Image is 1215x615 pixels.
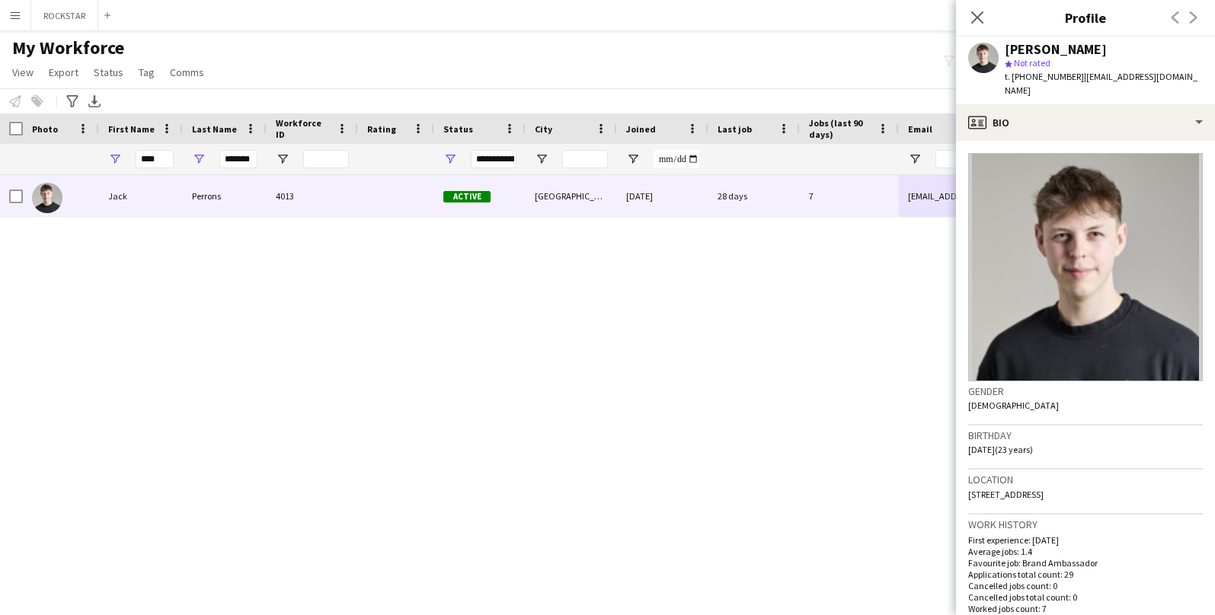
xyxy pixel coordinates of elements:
[968,580,1203,591] p: Cancelled jobs count: 0
[626,152,640,166] button: Open Filter Menu
[133,62,161,82] a: Tag
[968,473,1203,486] h3: Location
[108,152,122,166] button: Open Filter Menu
[136,150,174,168] input: First Name Filter Input
[809,117,871,140] span: Jobs (last 90 days)
[192,123,237,135] span: Last Name
[443,152,457,166] button: Open Filter Menu
[6,62,40,82] a: View
[1014,57,1050,69] span: Not rated
[108,123,155,135] span: First Name
[968,153,1203,381] img: Crew avatar or photo
[968,546,1203,557] p: Average jobs: 1.4
[968,569,1203,580] p: Applications total count: 29
[85,92,104,110] app-action-btn: Export XLSX
[276,117,331,140] span: Workforce ID
[183,175,267,217] div: Perrons
[526,175,617,217] div: [GEOGRAPHIC_DATA]
[367,123,396,135] span: Rating
[94,65,123,79] span: Status
[968,400,1059,411] span: [DEMOGRAPHIC_DATA]
[956,104,1215,141] div: Bio
[617,175,708,217] div: [DATE]
[88,62,129,82] a: Status
[443,123,473,135] span: Status
[899,175,1204,217] div: [EMAIL_ADDRESS][DOMAIN_NAME]
[32,123,58,135] span: Photo
[170,65,204,79] span: Comms
[654,150,699,168] input: Joined Filter Input
[219,150,257,168] input: Last Name Filter Input
[139,65,155,79] span: Tag
[63,92,82,110] app-action-btn: Advanced filters
[32,183,62,213] img: Jack Perrons
[968,429,1203,442] h3: Birthday
[968,557,1203,569] p: Favourite job: Brand Ambassador
[800,175,899,217] div: 7
[968,534,1203,546] p: First experience: [DATE]
[968,384,1203,398] h3: Gender
[12,65,34,79] span: View
[968,518,1203,531] h3: Work history
[276,152,289,166] button: Open Filter Menu
[968,603,1203,614] p: Worked jobs count: 7
[535,152,548,166] button: Open Filter Menu
[12,37,124,59] span: My Workforce
[1005,71,1197,96] span: | [EMAIL_ADDRESS][DOMAIN_NAME]
[968,444,1033,455] span: [DATE] (23 years)
[626,123,656,135] span: Joined
[562,150,608,168] input: City Filter Input
[443,191,491,202] span: Active
[908,123,932,135] span: Email
[43,62,85,82] a: Export
[31,1,98,30] button: ROCKSTAR
[267,175,358,217] div: 4013
[968,591,1203,603] p: Cancelled jobs total count: 0
[303,150,349,168] input: Workforce ID Filter Input
[192,152,206,166] button: Open Filter Menu
[968,489,1044,500] span: [STREET_ADDRESS]
[718,123,752,135] span: Last job
[1005,71,1084,82] span: t. [PHONE_NUMBER]
[99,175,183,217] div: Jack
[708,175,800,217] div: 28 days
[164,62,210,82] a: Comms
[908,152,922,166] button: Open Filter Menu
[956,8,1215,27] h3: Profile
[935,150,1194,168] input: Email Filter Input
[535,123,552,135] span: City
[1005,43,1107,56] div: [PERSON_NAME]
[49,65,78,79] span: Export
